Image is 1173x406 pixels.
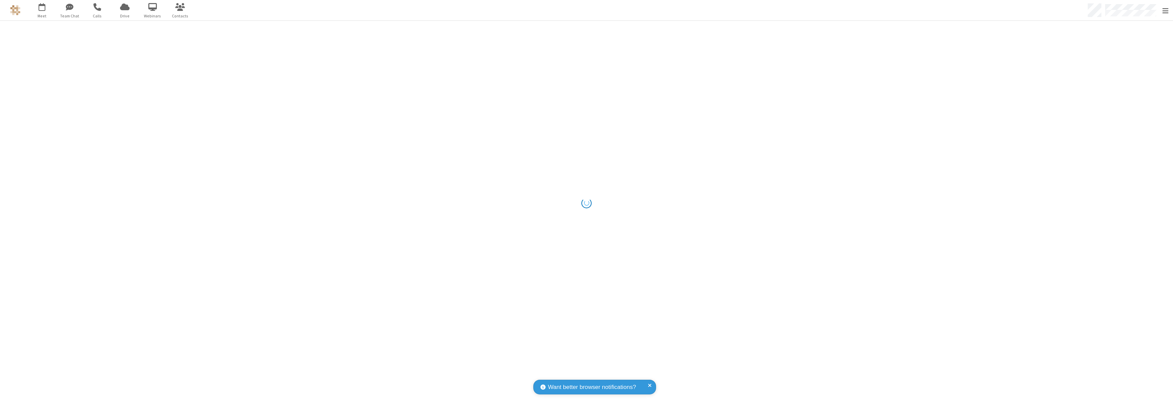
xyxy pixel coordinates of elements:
[167,13,193,19] span: Contacts
[29,13,55,19] span: Meet
[57,13,83,19] span: Team Chat
[112,13,138,19] span: Drive
[548,383,636,392] span: Want better browser notifications?
[140,13,165,19] span: Webinars
[10,5,20,15] img: QA Selenium DO NOT DELETE OR CHANGE
[1156,388,1168,401] iframe: Chat
[85,13,110,19] span: Calls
